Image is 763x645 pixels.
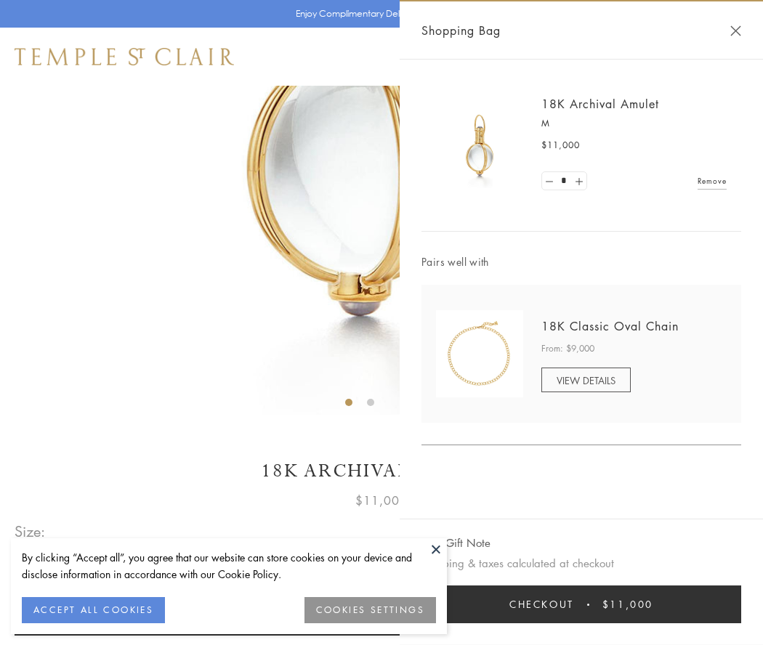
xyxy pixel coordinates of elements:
[22,549,436,583] div: By clicking “Accept all”, you agree that our website can store cookies on your device and disclos...
[602,596,653,612] span: $11,000
[541,116,727,131] p: M
[571,172,586,190] a: Set quantity to 2
[296,7,461,21] p: Enjoy Complimentary Delivery & Returns
[541,318,679,334] a: 18K Classic Oval Chain
[421,534,490,552] button: Add Gift Note
[730,25,741,36] button: Close Shopping Bag
[304,597,436,623] button: COOKIES SETTINGS
[22,597,165,623] button: ACCEPT ALL COOKIES
[541,368,631,392] a: VIEW DETAILS
[421,253,741,270] span: Pairs well with
[15,458,748,484] h1: 18K Archival Amulet
[355,491,408,510] span: $11,000
[541,341,594,356] span: From: $9,000
[698,173,727,189] a: Remove
[509,596,574,612] span: Checkout
[436,102,523,189] img: 18K Archival Amulet
[15,48,234,65] img: Temple St. Clair
[541,138,580,153] span: $11,000
[436,310,523,397] img: N88865-OV18
[421,21,501,40] span: Shopping Bag
[557,373,615,387] span: VIEW DETAILS
[541,96,659,112] a: 18K Archival Amulet
[15,519,47,543] span: Size:
[421,554,741,572] p: Shipping & taxes calculated at checkout
[421,585,741,623] button: Checkout $11,000
[542,172,557,190] a: Set quantity to 0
